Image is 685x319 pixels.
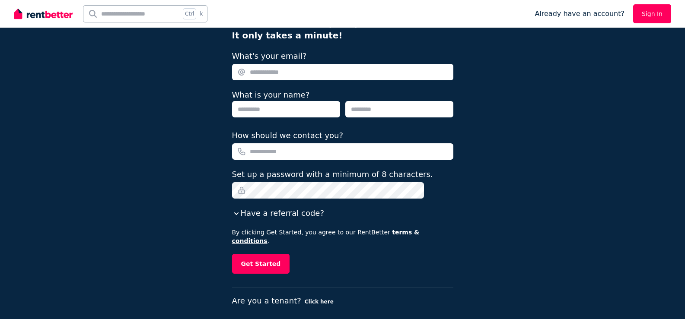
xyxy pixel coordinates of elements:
label: What is your name? [232,90,310,99]
label: What's your email? [232,50,307,62]
button: Get Started [232,254,290,274]
b: It only takes a minute! [232,30,343,41]
img: RentBetter [14,7,73,20]
button: Have a referral code? [232,207,324,219]
label: Set up a password with a minimum of 8 characters. [232,168,433,180]
span: k [200,10,203,17]
p: By clicking Get Started, you agree to our RentBetter . [232,228,453,245]
a: Sign In [633,4,671,23]
label: How should we contact you? [232,129,344,142]
span: Ctrl [183,8,196,19]
button: Click here [305,298,334,305]
span: Already have an account? [535,9,624,19]
p: Are you a tenant? [232,295,453,307]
